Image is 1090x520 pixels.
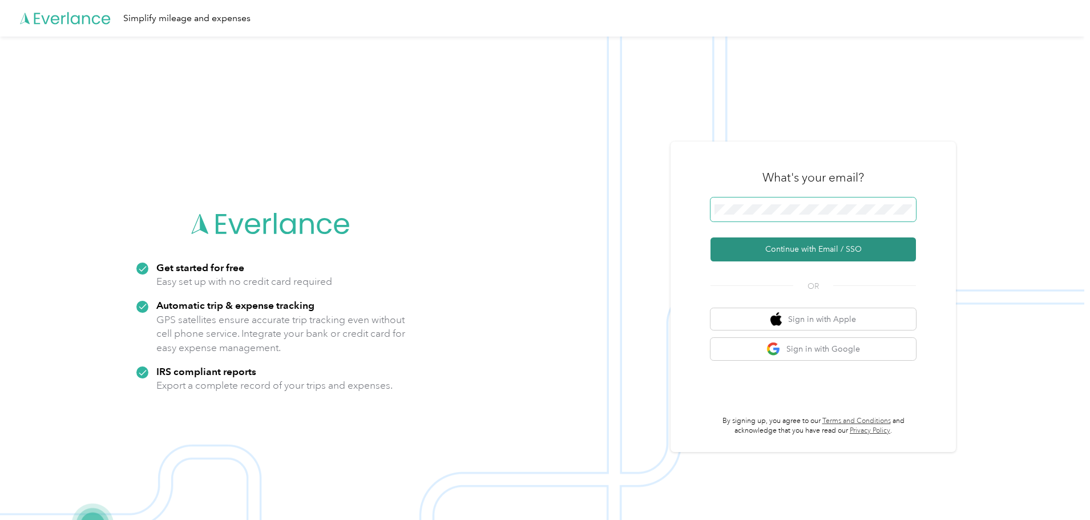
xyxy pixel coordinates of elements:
[766,342,781,356] img: google logo
[123,11,251,26] div: Simplify mileage and expenses
[770,312,782,326] img: apple logo
[710,416,916,436] p: By signing up, you agree to our and acknowledge that you have read our .
[710,237,916,261] button: Continue with Email / SSO
[156,261,244,273] strong: Get started for free
[156,378,393,393] p: Export a complete record of your trips and expenses.
[156,299,314,311] strong: Automatic trip & expense tracking
[850,426,890,435] a: Privacy Policy
[822,417,891,425] a: Terms and Conditions
[793,280,833,292] span: OR
[156,275,332,289] p: Easy set up with no credit card required
[156,365,256,377] strong: IRS compliant reports
[710,308,916,330] button: apple logoSign in with Apple
[762,170,864,186] h3: What's your email?
[156,313,406,355] p: GPS satellites ensure accurate trip tracking even without cell phone service. Integrate your bank...
[710,338,916,360] button: google logoSign in with Google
